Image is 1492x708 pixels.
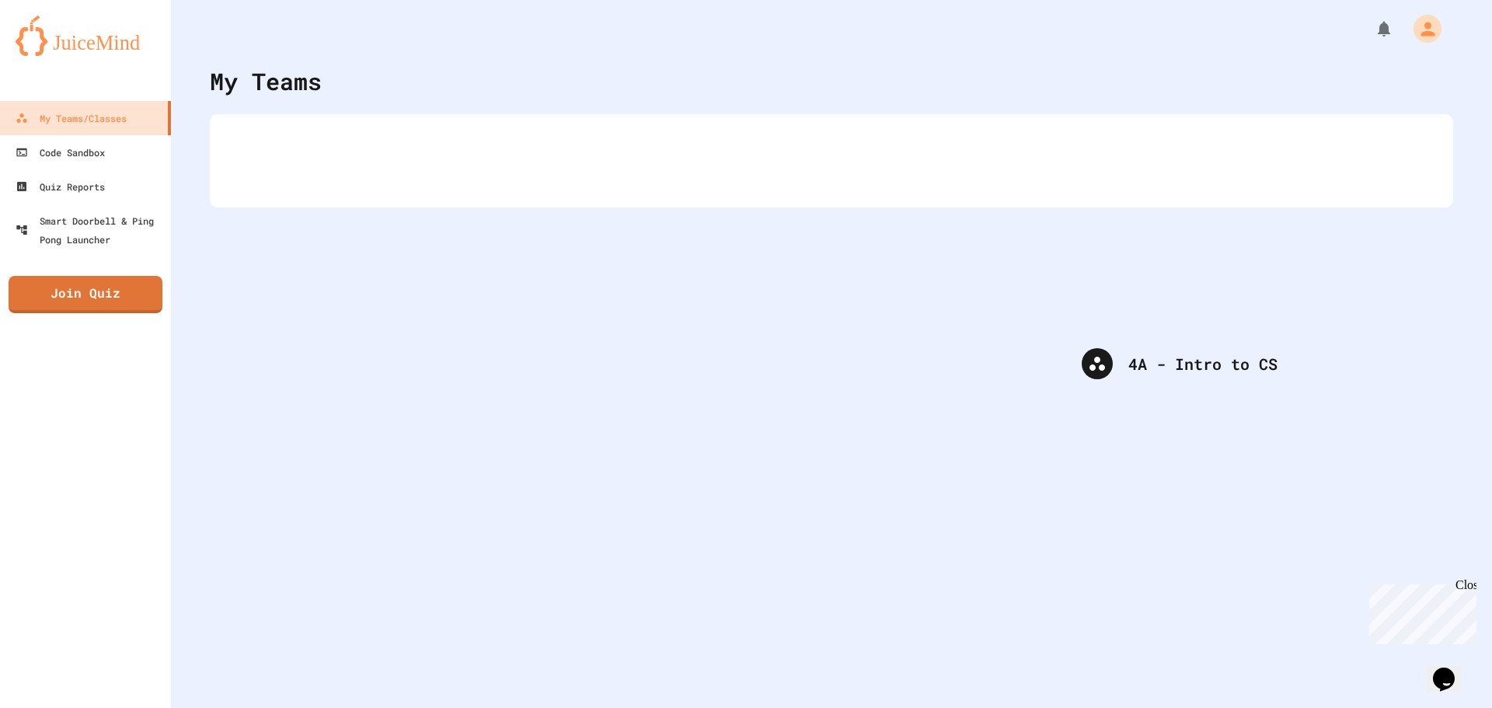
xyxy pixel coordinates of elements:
div: My Teams/Classes [16,109,127,127]
div: My Account [1397,11,1445,47]
div: Smart Doorbell & Ping Pong Launcher [16,211,165,249]
iframe: chat widget [1427,646,1476,692]
a: Join Quiz [9,276,162,313]
iframe: chat widget [1363,578,1476,644]
div: My Notifications [1346,16,1397,42]
img: logo-orange.svg [16,16,155,56]
div: My Teams [210,64,322,99]
div: Quiz Reports [16,177,105,196]
div: Code Sandbox [16,143,105,162]
div: Chat with us now!Close [6,6,107,99]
